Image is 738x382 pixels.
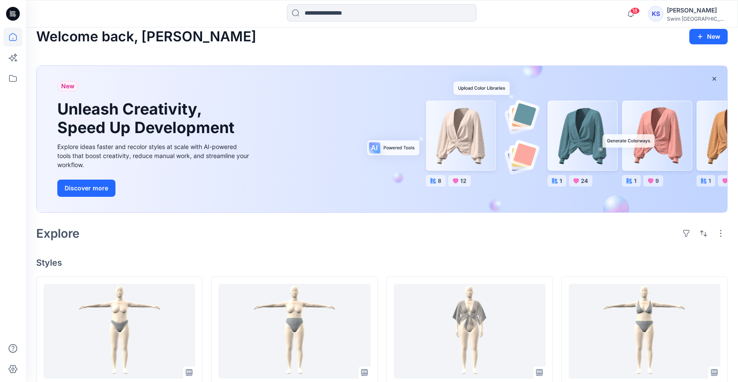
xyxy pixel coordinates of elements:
button: Discover more [57,180,115,197]
h1: Unleash Creativity, Speed Up Development [57,100,238,137]
div: KS [648,6,663,22]
div: Swim [GEOGRAPHIC_DATA] [667,16,727,22]
span: 18 [630,7,640,14]
span: New [61,81,75,91]
div: [PERSON_NAME] [667,5,727,16]
a: ASV25730M-T1 _ ASV24810M-TT1 GV [569,284,720,379]
a: ASV25017M-W2 GV tied [394,284,545,379]
h4: Styles [36,258,728,268]
a: Discover more [57,180,251,197]
a: AFA26802M-JX [44,284,195,379]
button: New [689,29,728,44]
a: AFA25800M-JX [218,284,370,379]
h2: Explore [36,227,80,240]
div: Explore ideas faster and recolor styles at scale with AI-powered tools that boost creativity, red... [57,142,251,169]
h2: Welcome back, [PERSON_NAME] [36,29,256,45]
